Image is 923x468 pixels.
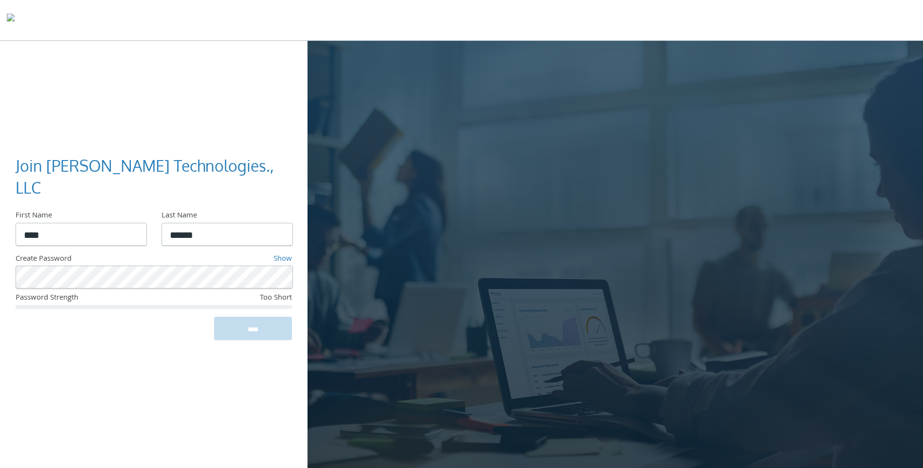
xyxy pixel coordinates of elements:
img: todyl-logo-dark.svg [7,10,15,30]
h3: Join [PERSON_NAME] Technologies., LLC [16,155,284,199]
div: Too Short [200,292,292,305]
div: Password Strength [16,292,200,305]
div: First Name [16,210,146,223]
div: Last Name [162,210,292,223]
a: Show [273,253,292,266]
div: Create Password [16,253,192,266]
